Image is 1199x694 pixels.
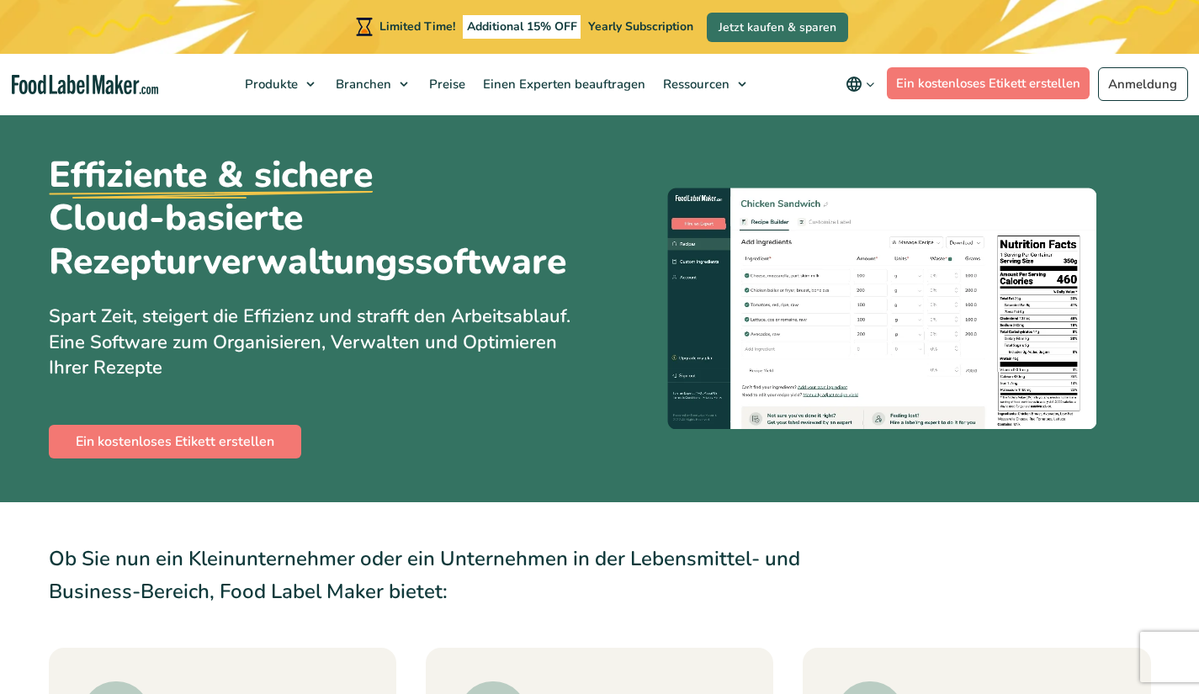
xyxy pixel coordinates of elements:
[421,54,470,114] a: Preise
[240,76,300,93] span: Produkte
[463,15,581,39] span: Additional 15% OFF
[478,76,647,93] span: Einen Experten beauftragen
[49,304,587,381] p: Spart Zeit, steigert die Effizienz und strafft den Arbeitsablauf. Eine Software zum Organisieren,...
[49,543,1151,607] p: Ob Sie nun ein Kleinunternehmer oder ein Unternehmen in der Lebensmittel- und Business-Bereich, F...
[588,19,693,34] span: Yearly Subscription
[667,188,1096,429] img: Eine Schwarz-Weiß-Grafik einer Nährwertkennzeichnung.
[424,76,467,93] span: Preise
[475,54,650,114] a: Einen Experten beauftragen
[1098,67,1188,101] a: Anmeldung
[49,154,486,283] h1: Cloud-basierte Rezepturverwaltungssoftware
[236,54,323,114] a: Produkte
[655,54,755,114] a: Ressourcen
[707,13,848,42] a: Jetzt kaufen & sparen
[327,54,416,114] a: Branchen
[49,154,373,197] u: Effiziente & sichere
[379,19,455,34] span: Limited Time!
[49,425,301,458] a: Ein kostenloses Etikett erstellen
[658,76,731,93] span: Ressourcen
[887,67,1090,99] a: Ein kostenloses Etikett erstellen
[331,76,393,93] span: Branchen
